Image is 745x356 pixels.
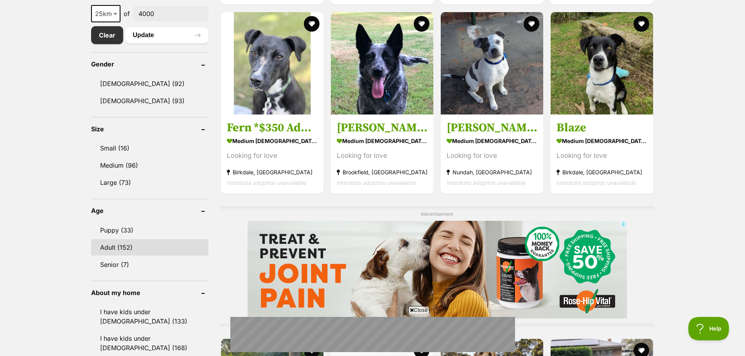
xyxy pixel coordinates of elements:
header: About my home [91,289,208,296]
a: [DEMOGRAPHIC_DATA] (92) [91,75,208,92]
div: Looking for love [557,150,647,161]
span: Interstate adoption unavailable [447,179,526,186]
div: Looking for love [227,150,318,161]
h3: Fern *$350 Adoption Fee* [227,120,318,135]
strong: medium [DEMOGRAPHIC_DATA] Dog [337,135,427,147]
img: Dixie - Australian Cattle Dog [331,12,433,114]
a: I have kids under [DEMOGRAPHIC_DATA] (168) [91,330,208,356]
input: postcode [133,6,208,21]
a: Puppy (33) [91,222,208,238]
button: favourite [524,16,539,32]
strong: medium [DEMOGRAPHIC_DATA] Dog [227,135,318,147]
img: Fern *$350 Adoption Fee* - Whippet Dog [221,12,323,114]
button: favourite [414,16,429,32]
span: Interstate adoption unavailable [227,179,306,186]
a: [PERSON_NAME] medium [DEMOGRAPHIC_DATA] Dog Looking for love Brookfield, [GEOGRAPHIC_DATA] Inters... [331,114,433,194]
a: Adult (152) [91,239,208,256]
button: favourite [634,16,650,32]
span: Interstate adoption unavailable [337,179,416,186]
a: Medium (96) [91,157,208,174]
header: Age [91,207,208,214]
a: [PERSON_NAME] medium [DEMOGRAPHIC_DATA] Dog Looking for love Nundah, [GEOGRAPHIC_DATA] Interstate... [441,114,543,194]
span: 25km [92,8,120,19]
header: Gender [91,61,208,68]
a: Large (73) [91,174,208,191]
button: Update [125,27,208,43]
span: Close [408,306,429,314]
a: I have kids under [DEMOGRAPHIC_DATA] (133) [91,304,208,329]
a: Fern *$350 Adoption Fee* medium [DEMOGRAPHIC_DATA] Dog Looking for love Birkdale, [GEOGRAPHIC_DAT... [221,114,323,194]
h3: Blaze [557,120,647,135]
strong: Birkdale, [GEOGRAPHIC_DATA] [557,167,647,177]
strong: Birkdale, [GEOGRAPHIC_DATA] [227,167,318,177]
button: favourite [304,16,320,32]
a: Blaze medium [DEMOGRAPHIC_DATA] Dog Looking for love Birkdale, [GEOGRAPHIC_DATA] Interstate adopt... [551,114,653,194]
a: Small (16) [91,140,208,156]
a: Senior (7) [91,256,208,273]
strong: medium [DEMOGRAPHIC_DATA] Dog [557,135,647,147]
iframe: Advertisement [248,221,627,318]
img: Blaze - Border Collie x Australian Kelpie Dog [551,12,653,114]
a: Clear [91,26,123,44]
header: Size [91,125,208,132]
a: [DEMOGRAPHIC_DATA] (93) [91,93,208,109]
h3: [PERSON_NAME] [337,120,427,135]
span: 25km [91,5,120,22]
strong: Brookfield, [GEOGRAPHIC_DATA] [337,167,427,177]
div: Looking for love [337,150,427,161]
span: Interstate adoption unavailable [557,179,636,186]
div: Advertisement [220,206,654,326]
iframe: Help Scout Beacon - Open [688,317,729,340]
iframe: Advertisement [230,317,515,352]
strong: Nundah, [GEOGRAPHIC_DATA] [447,167,537,177]
strong: medium [DEMOGRAPHIC_DATA] Dog [447,135,537,147]
img: Dennis - Staffordshire Bull Terrier x Australian Cattle Dog [441,12,543,114]
h3: [PERSON_NAME] [447,120,537,135]
div: Looking for love [447,150,537,161]
span: of [124,9,130,18]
